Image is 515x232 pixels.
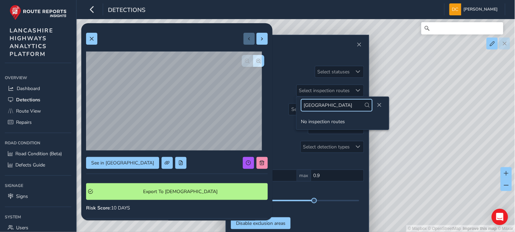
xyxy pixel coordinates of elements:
[5,148,71,159] a: Road Condition (Beta)
[297,170,311,182] span: max
[354,40,364,49] button: Close
[311,170,364,182] input: 0
[17,85,40,92] span: Dashboard
[86,205,268,211] div: : 10 DAYS
[375,100,384,110] button: Close
[16,97,40,103] span: Detections
[464,3,498,15] span: [PERSON_NAME]
[449,3,500,15] button: [PERSON_NAME]
[5,212,71,222] div: System
[5,94,71,105] a: Detections
[231,49,364,61] h2: Filters
[492,209,508,225] div: Open Intercom Messenger
[301,141,352,153] div: Select detection types
[315,66,352,77] div: Select statuses
[421,22,503,34] input: Search
[86,157,159,169] button: See in Route View
[449,3,461,15] img: diamond-layout
[231,217,291,229] button: Disable exclusion areas
[95,188,266,195] span: Export To [DEMOGRAPHIC_DATA]
[5,180,71,191] div: Signage
[15,162,45,168] span: Defects Guide
[16,224,28,231] span: Users
[10,27,53,58] span: LANCASHIRE HIGHWAYS ANALYTICS PLATFORM
[5,73,71,83] div: Overview
[5,117,71,128] a: Repairs
[236,204,359,210] div: 35
[289,104,352,115] div: Select registration numbers
[297,85,352,96] div: Select inspection routes
[108,6,145,15] span: Detections
[5,159,71,171] a: Defects Guide
[10,5,67,20] img: rr logo
[16,108,41,114] span: Route View
[16,119,32,126] span: Repairs
[16,193,28,200] span: Signs
[15,150,62,157] span: Road Condition (Beta)
[296,116,389,127] li: No inspection routes
[91,160,154,166] span: See in [GEOGRAPHIC_DATA]
[86,183,268,200] button: Export To Symology
[5,138,71,148] div: Road Condition
[5,83,71,94] a: Dashboard
[5,105,71,117] a: Route View
[86,205,110,211] strong: Risk Score
[5,191,71,202] a: Signs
